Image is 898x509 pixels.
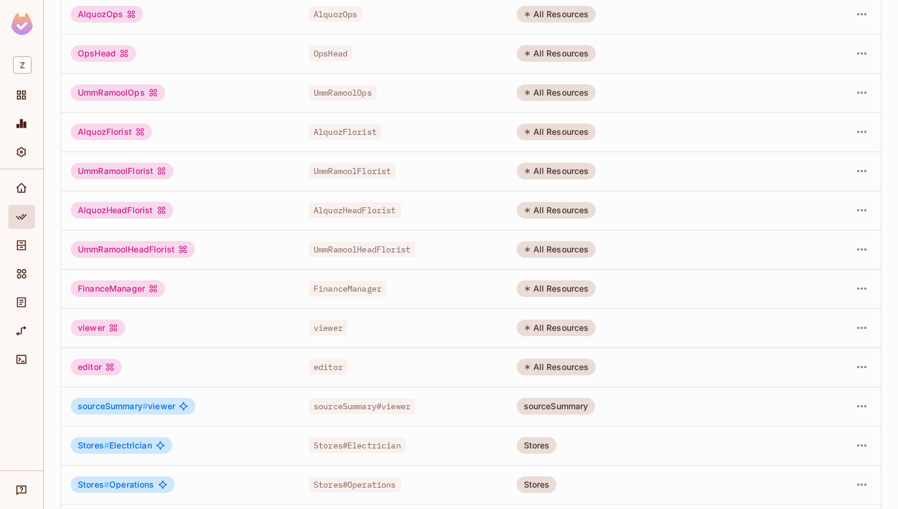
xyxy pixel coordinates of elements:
div: Audit Log [8,290,35,314]
div: AlquozFlorist [71,124,152,140]
span: # [104,440,109,450]
div: UmmRamoolOps [71,84,165,101]
div: OpsHead [71,45,136,62]
span: Operations [78,480,154,489]
div: FinanceManager [71,280,165,297]
div: Help & Updates [8,478,35,502]
div: All Resources [517,84,596,101]
span: FinanceManager [309,281,386,296]
span: sourceSummary [78,401,148,411]
div: URL Mapping [8,319,35,343]
span: UmmRamoolOps [309,85,377,100]
div: All Resources [517,45,596,62]
div: All Resources [517,320,596,336]
div: Monitoring [8,112,35,135]
div: viewer [71,320,125,336]
div: All Resources [517,202,596,219]
span: Stores [78,479,109,489]
div: Workspace: zuvees.ae [8,52,35,78]
div: All Resources [517,6,596,23]
span: # [104,479,109,489]
div: Elements [8,262,35,286]
span: AlquozFlorist [309,124,381,140]
span: editor [309,359,347,375]
span: sourceSummary#viewer [309,399,415,414]
span: # [143,401,148,411]
div: All Resources [517,163,596,179]
div: UmmRamoolFlorist [71,163,173,179]
div: AlquozHeadFlorist [71,202,173,219]
div: Settings [8,140,35,164]
span: UmmRamoolHeadFlorist [309,242,415,257]
div: Stores [517,437,557,454]
div: Connect [8,347,35,371]
div: UmmRamoolHeadFlorist [71,241,195,258]
div: All Resources [517,359,596,375]
span: Stores#Operations [309,477,401,492]
span: OpsHead [309,46,352,61]
div: AlquozOps [71,6,143,23]
div: Projects [8,83,35,107]
span: UmmRamoolFlorist [309,163,396,179]
span: Electrician [78,441,152,450]
span: viewer [309,320,347,336]
img: SReyMgAAAABJRU5ErkJggg== [11,13,33,35]
div: All Resources [517,241,596,258]
span: Stores [78,440,109,450]
span: AlquozOps [309,7,362,22]
div: sourceSummary [517,398,596,415]
span: viewer [78,401,175,411]
span: Stores#Electrician [309,438,406,453]
div: All Resources [517,124,596,140]
div: Directory [8,233,35,257]
div: Home [8,176,35,200]
div: All Resources [517,280,596,297]
div: Policy [8,205,35,229]
span: Z [13,56,31,74]
div: editor [71,359,122,375]
div: Stores [517,476,557,493]
span: AlquozHeadFlorist [309,203,401,218]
